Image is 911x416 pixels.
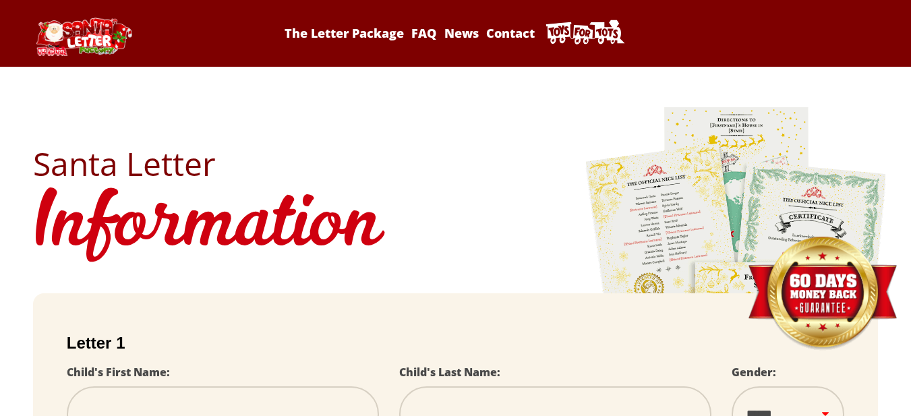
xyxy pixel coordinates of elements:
[483,25,537,41] a: Contact
[33,148,878,180] h2: Santa Letter
[33,180,878,273] h1: Information
[399,365,500,380] label: Child's Last Name:
[33,18,134,56] img: Santa Letter Logo
[732,365,776,380] label: Gender:
[409,25,439,41] a: FAQ
[67,365,170,380] label: Child's First Name:
[283,25,407,41] a: The Letter Package
[442,25,481,41] a: News
[746,236,898,351] img: Money Back Guarantee
[67,334,844,353] h2: Letter 1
